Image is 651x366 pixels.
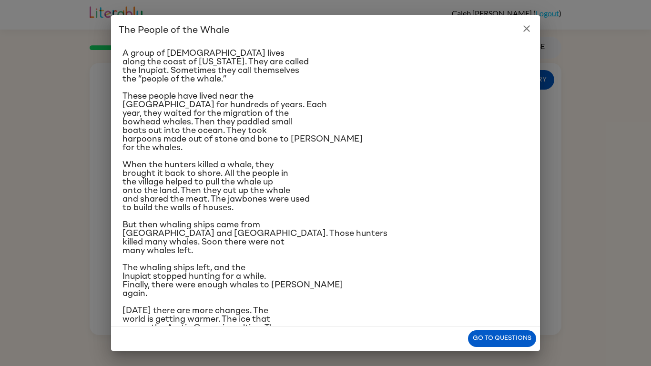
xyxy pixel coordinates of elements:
span: When the hunters killed a whale, they brought it back to shore. All the people in the village hel... [122,161,310,212]
button: Go to questions [468,330,536,347]
h2: The People of the Whale [111,15,540,46]
button: close [517,19,536,38]
span: These people have lived near the [GEOGRAPHIC_DATA] for hundreds of years. Each year, they waited ... [122,92,363,152]
span: The whaling ships left, and the Inupiat stopped hunting for a while. Finally, there were enough w... [122,264,343,298]
span: But then whaling ships came from [GEOGRAPHIC_DATA] and [GEOGRAPHIC_DATA]. Those hunters killed ma... [122,221,387,255]
span: A group of [DEMOGRAPHIC_DATA] lives along the coast of [US_STATE]. They are called the Inupiat. S... [122,49,309,83]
